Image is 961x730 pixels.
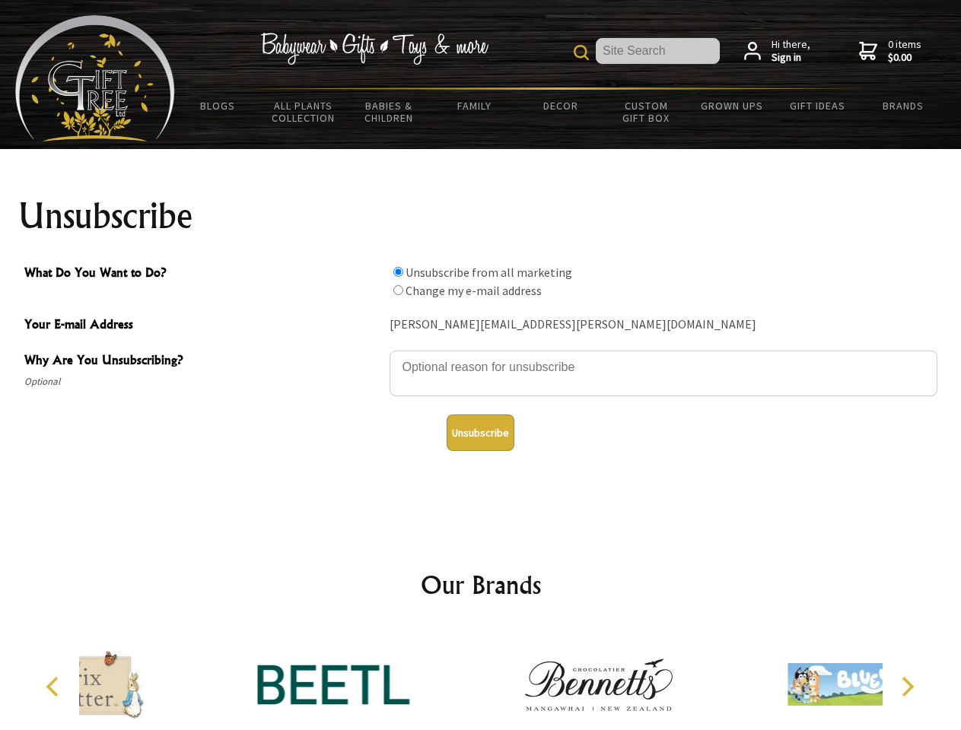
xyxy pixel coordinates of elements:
a: Babies & Children [346,90,432,134]
strong: Sign in [772,51,810,65]
a: Hi there,Sign in [744,38,810,65]
span: What Do You Want to Do? [24,263,382,285]
a: Family [432,90,518,122]
span: Hi there, [772,38,810,65]
a: Custom Gift Box [603,90,689,134]
button: Unsubscribe [447,414,514,451]
a: Decor [517,90,603,122]
a: All Plants Collection [261,90,347,134]
span: Your E-mail Address [24,315,382,337]
img: Babywear - Gifts - Toys & more [260,33,488,65]
textarea: Why Are You Unsubscribing? [390,351,937,396]
div: [PERSON_NAME][EMAIL_ADDRESS][PERSON_NAME][DOMAIN_NAME] [390,313,937,337]
a: Grown Ups [689,90,775,122]
button: Previous [38,670,72,703]
img: Babyware - Gifts - Toys and more... [15,15,175,141]
button: Next [890,670,924,703]
strong: $0.00 [888,51,921,65]
h2: Our Brands [30,567,931,603]
a: Gift Ideas [775,90,861,122]
input: What Do You Want to Do? [393,285,403,295]
a: BLOGS [175,90,261,122]
input: What Do You Want to Do? [393,267,403,277]
a: Brands [861,90,947,122]
input: Site Search [596,38,720,64]
span: 0 items [888,37,921,65]
label: Change my e-mail address [406,283,542,298]
img: product search [574,45,589,60]
h1: Unsubscribe [18,198,943,234]
span: Why Are You Unsubscribing? [24,351,382,373]
span: Optional [24,373,382,391]
label: Unsubscribe from all marketing [406,265,572,280]
a: 0 items$0.00 [859,38,921,65]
